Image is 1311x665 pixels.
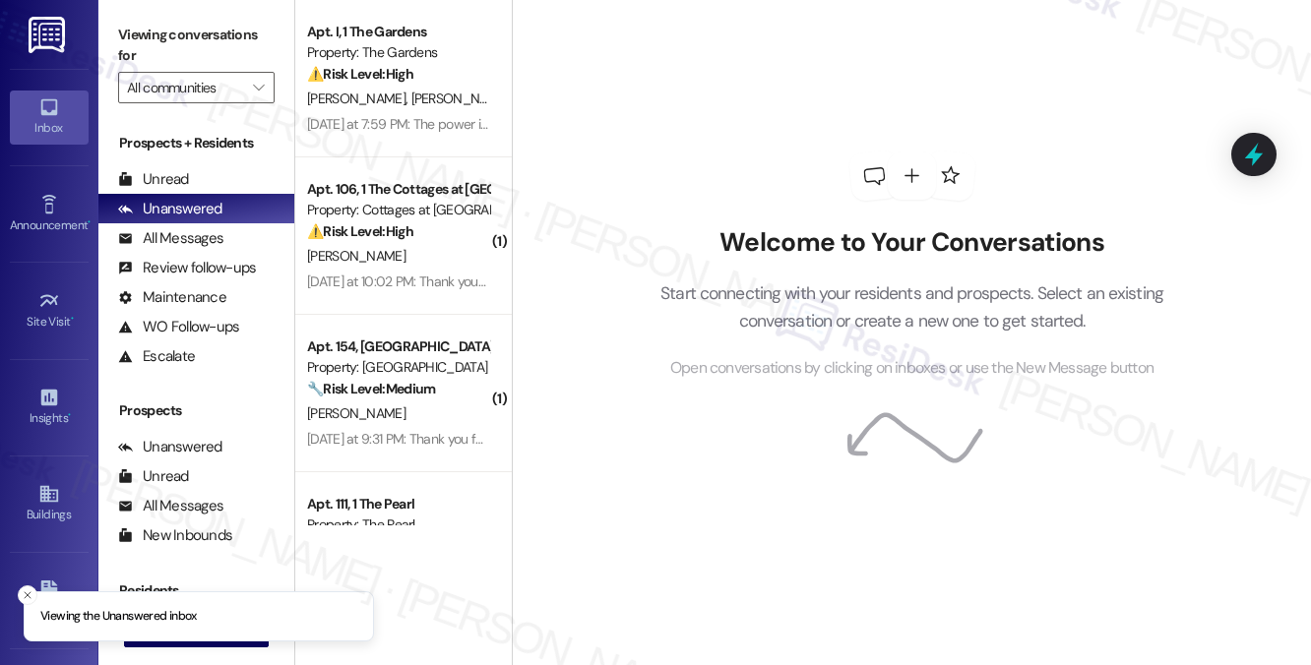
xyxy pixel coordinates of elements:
div: Unread [118,466,189,487]
a: Buildings [10,477,89,530]
strong: 🔧 Risk Level: Medium [307,380,435,397]
div: Apt. I, 1 The Gardens [307,22,489,42]
strong: ⚠️ Risk Level: High [307,222,413,240]
a: Insights • [10,381,89,434]
button: Close toast [18,585,37,605]
div: All Messages [118,228,223,249]
label: Viewing conversations for [118,20,275,72]
div: Property: The Gardens [307,42,489,63]
a: Site Visit • [10,284,89,337]
div: Apt. 106, 1 The Cottages at [GEOGRAPHIC_DATA] [307,179,489,200]
div: Unanswered [118,437,222,457]
p: Start connecting with your residents and prospects. Select an existing conversation or create a n... [631,279,1194,335]
div: Maintenance [118,287,226,308]
span: [PERSON_NAME] [307,247,406,265]
strong: ⚠️ Risk Level: High [307,65,413,83]
div: Property: Cottages at [GEOGRAPHIC_DATA] [307,200,489,220]
div: Review follow-ups [118,258,256,278]
div: Unread [118,169,189,190]
h2: Welcome to Your Conversations [631,227,1194,259]
img: ResiDesk Logo [29,17,69,53]
div: [DATE] at 7:59 PM: The power is back on. Now it’s just the disposal that needs to be replaced. [307,115,837,133]
i:  [253,80,264,95]
a: Inbox [10,91,89,144]
span: [PERSON_NAME] [307,90,411,107]
div: Prospects + Residents [98,133,294,153]
span: • [88,215,91,229]
div: Property: The Pearl [307,514,489,535]
div: Prospects [98,400,294,421]
div: Property: [GEOGRAPHIC_DATA] [307,357,489,378]
span: • [71,312,74,326]
input: All communities [127,72,243,103]
span: Open conversations by clicking on inboxes or use the New Message button [670,356,1154,381]
span: [PERSON_NAME] [411,90,510,107]
span: • [68,408,71,422]
div: Apt. 111, 1 The Pearl [307,494,489,514]
a: Leads [10,574,89,628]
span: [PERSON_NAME] [307,404,406,422]
p: Viewing the Unanswered inbox [40,608,197,626]
div: New Inbounds [118,525,232,546]
div: Apt. 154, [GEOGRAPHIC_DATA] [307,336,489,357]
div: Unanswered [118,199,222,219]
div: Escalate [118,346,195,367]
div: All Messages [118,496,223,516]
div: WO Follow-ups [118,317,239,337]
